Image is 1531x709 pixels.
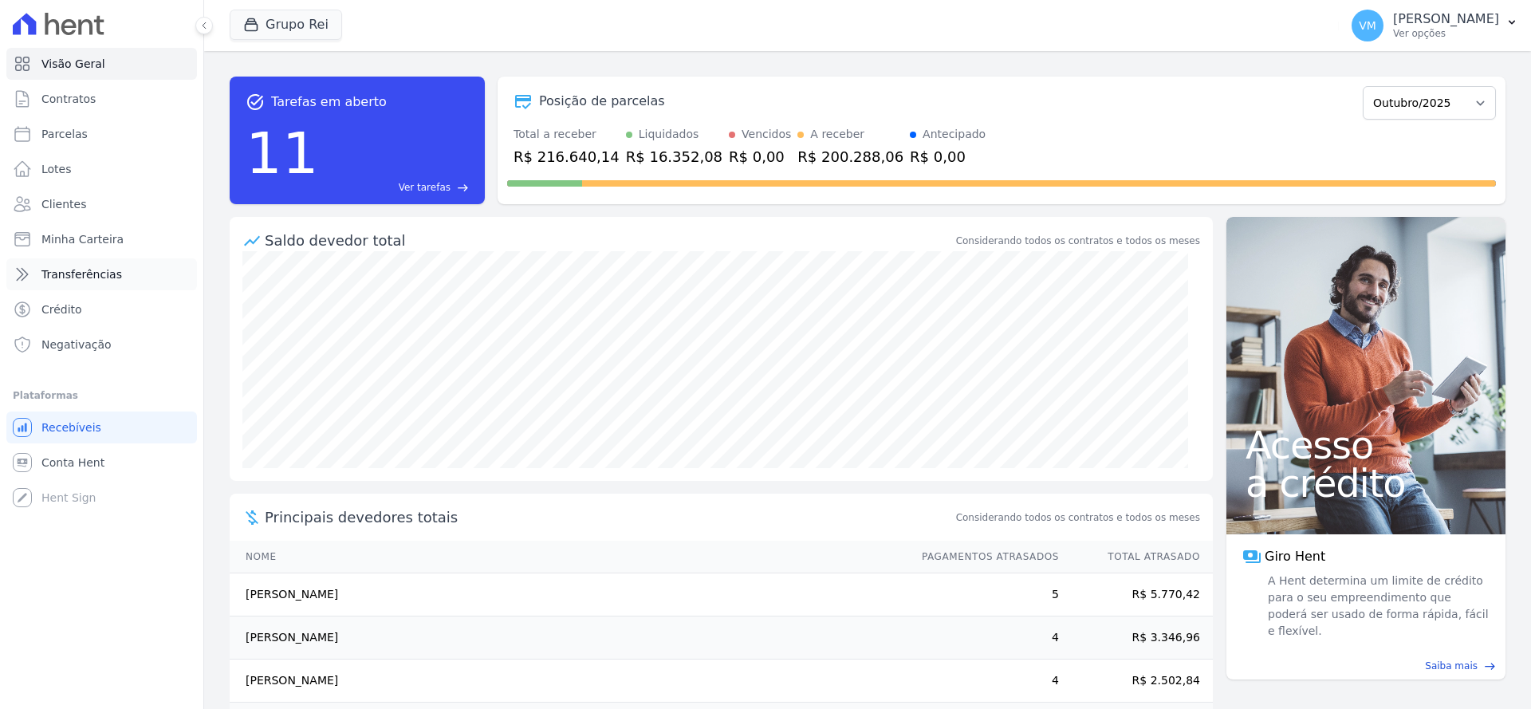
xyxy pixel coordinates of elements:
th: Nome [230,541,907,573]
span: Crédito [41,301,82,317]
td: [PERSON_NAME] [230,660,907,703]
span: Negativação [41,337,112,353]
div: R$ 16.352,08 [626,146,722,167]
a: Minha Carteira [6,223,197,255]
span: Tarefas em aberto [271,93,387,112]
span: Conta Hent [41,455,104,471]
div: R$ 0,00 [910,146,986,167]
span: A Hent determina um limite de crédito para o seu empreendimento que poderá ser usado de forma ráp... [1265,573,1490,640]
span: Ver tarefas [399,180,451,195]
a: Crédito [6,293,197,325]
p: Ver opções [1393,27,1499,40]
td: R$ 2.502,84 [1060,660,1213,703]
div: R$ 200.288,06 [797,146,903,167]
td: R$ 3.346,96 [1060,616,1213,660]
div: Saldo devedor total [265,230,953,251]
span: Principais devedores totais [265,506,953,528]
div: A receber [810,126,864,143]
span: east [1484,660,1496,672]
span: Acesso [1246,426,1486,464]
div: 11 [246,112,319,195]
span: Lotes [41,161,72,177]
th: Pagamentos Atrasados [907,541,1060,573]
a: Recebíveis [6,412,197,443]
td: 5 [907,573,1060,616]
a: Saiba mais east [1236,659,1496,673]
button: VM [PERSON_NAME] Ver opções [1339,3,1531,48]
button: Grupo Rei [230,10,342,40]
div: Posição de parcelas [539,92,665,111]
span: Parcelas [41,126,88,142]
span: Clientes [41,196,86,212]
td: [PERSON_NAME] [230,573,907,616]
div: R$ 216.640,14 [514,146,620,167]
th: Total Atrasado [1060,541,1213,573]
span: Giro Hent [1265,547,1325,566]
span: east [457,182,469,194]
div: Considerando todos os contratos e todos os meses [956,234,1200,248]
span: Transferências [41,266,122,282]
div: Total a receber [514,126,620,143]
span: Minha Carteira [41,231,124,247]
p: [PERSON_NAME] [1393,11,1499,27]
div: Plataformas [13,386,191,405]
div: Vencidos [742,126,791,143]
span: Contratos [41,91,96,107]
a: Visão Geral [6,48,197,80]
a: Lotes [6,153,197,185]
span: task_alt [246,93,265,112]
span: Visão Geral [41,56,105,72]
td: [PERSON_NAME] [230,616,907,660]
a: Clientes [6,188,197,220]
div: Antecipado [923,126,986,143]
span: Recebíveis [41,419,101,435]
a: Negativação [6,329,197,360]
a: Conta Hent [6,447,197,479]
a: Ver tarefas east [325,180,469,195]
td: 4 [907,616,1060,660]
span: VM [1359,20,1376,31]
span: Saiba mais [1425,659,1478,673]
a: Parcelas [6,118,197,150]
div: R$ 0,00 [729,146,791,167]
div: Liquidados [639,126,699,143]
span: a crédito [1246,464,1486,502]
a: Contratos [6,83,197,115]
td: R$ 5.770,42 [1060,573,1213,616]
span: Considerando todos os contratos e todos os meses [956,510,1200,525]
td: 4 [907,660,1060,703]
a: Transferências [6,258,197,290]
